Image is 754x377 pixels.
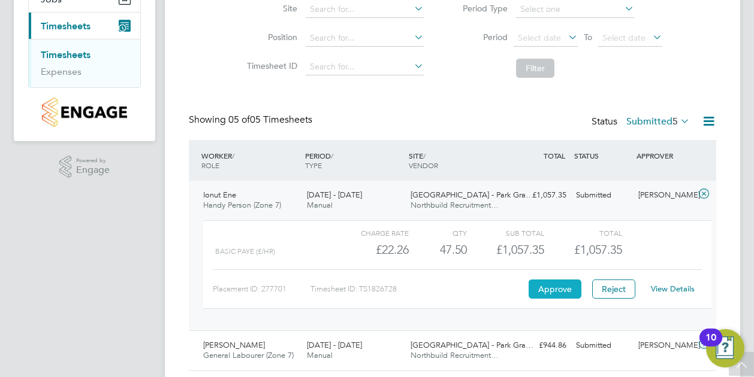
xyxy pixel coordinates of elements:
span: 5 [672,115,678,127]
div: Sub Total [467,226,544,240]
div: STATUS [571,145,634,166]
span: [DATE] - [DATE] [307,190,362,200]
img: countryside-properties-logo-retina.png [42,98,126,127]
label: Site [243,3,297,14]
input: Search for... [306,1,424,18]
div: Status [592,114,692,130]
div: SITE [406,145,509,176]
span: / [423,151,426,160]
span: TOTAL [544,151,565,160]
span: Timesheets [41,20,91,32]
div: £1,057.35 [509,186,571,205]
div: [PERSON_NAME] [634,186,696,205]
span: [GEOGRAPHIC_DATA] - Park Gra… [411,190,533,200]
div: Total [544,226,622,240]
div: PERIOD [302,145,406,176]
label: Period Type [454,3,508,14]
span: Northbuild Recruitment… [411,200,499,210]
span: ROLE [201,160,219,170]
a: View Details [651,284,695,294]
input: Search for... [306,59,424,75]
label: Position [243,32,297,42]
a: Expenses [41,66,82,77]
button: Reject [592,279,635,299]
a: Go to home page [28,98,141,127]
label: Timesheet ID [243,60,297,71]
div: £944.86 [509,336,571,355]
div: QTY [409,226,467,240]
span: [GEOGRAPHIC_DATA] - Park Gra… [411,340,533,350]
div: 10 [705,338,716,353]
span: / [331,151,333,160]
span: 05 of [228,114,250,126]
span: TYPE [305,160,322,170]
input: Select one [516,1,634,18]
span: [PERSON_NAME] [203,340,265,350]
a: Powered byEngage [59,156,110,178]
span: VENDOR [409,160,438,170]
button: Open Resource Center, 10 new notifications [706,329,744,367]
button: Approve [529,279,581,299]
div: Submitted [571,186,634,205]
label: Period [454,32,508,42]
label: Submitted [626,115,690,127]
span: General Labourer (Zone 7) [203,350,294,360]
span: £1,057.35 [574,242,622,257]
div: Showing [189,114,315,126]
div: Timesheets [29,39,140,87]
div: Submitted [571,336,634,355]
span: / [232,151,234,160]
div: £22.26 [331,240,409,260]
a: Timesheets [41,49,91,60]
span: 05 Timesheets [228,114,312,126]
span: Engage [76,165,110,175]
div: £1,057.35 [467,240,544,260]
button: Timesheets [29,13,140,39]
input: Search for... [306,30,424,47]
span: To [580,29,596,45]
div: 47.50 [409,240,467,260]
div: APPROVER [634,145,696,166]
span: Ionut Ene [203,190,236,200]
button: Filter [516,59,554,78]
div: Timesheet ID: TS1826728 [310,279,526,299]
span: Powered by [76,156,110,166]
div: WORKER [198,145,302,176]
span: Northbuild Recruitment… [411,350,499,360]
div: Charge rate [331,226,409,240]
div: [PERSON_NAME] [634,336,696,355]
span: Manual [307,350,333,360]
span: Handy Person (Zone 7) [203,200,281,210]
span: BASIC PAYE (£/HR) [215,247,275,256]
div: Placement ID: 277701 [213,279,310,299]
span: Manual [307,200,333,210]
span: Select date [518,32,561,43]
span: Select date [602,32,646,43]
span: [DATE] - [DATE] [307,340,362,350]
